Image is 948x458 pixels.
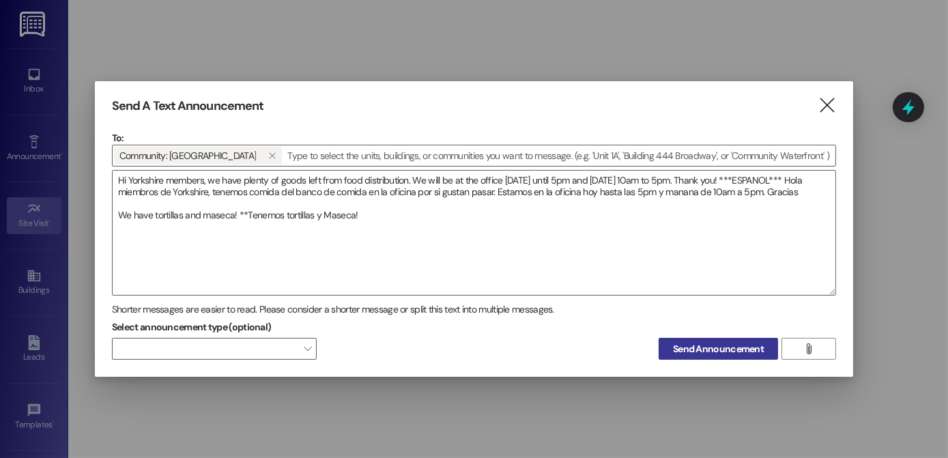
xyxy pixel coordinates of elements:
[119,147,256,164] span: Community: Village of Yorkshire
[113,171,835,295] textarea: Hi Yorkshire members, we have plenty of goods left from food distribution. We will be at the offi...
[659,338,778,360] button: Send Announcement
[268,150,276,161] i: 
[818,98,836,113] i: 
[673,342,764,356] span: Send Announcement
[112,98,263,114] h3: Send A Text Announcement
[112,131,836,145] p: To:
[803,343,814,354] i: 
[112,170,836,296] div: Hi Yorkshire members, we have plenty of goods left from food distribution. We will be at the offi...
[261,147,282,164] button: Community: Village of Yorkshire
[112,317,272,338] label: Select announcement type (optional)
[112,302,836,317] div: Shorter messages are easier to read. Please consider a shorter message or split this text into mu...
[283,145,835,166] input: Type to select the units, buildings, or communities you want to message. (e.g. 'Unit 1A', 'Buildi...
